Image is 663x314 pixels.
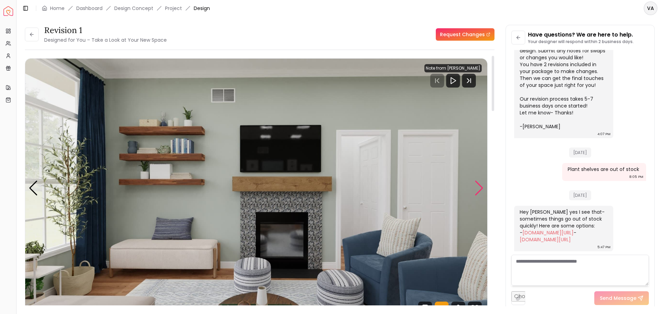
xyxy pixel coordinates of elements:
[597,131,611,138] div: 4:07 PM
[462,74,476,88] svg: Next Track
[629,173,643,180] div: 8:05 PM
[29,181,38,196] div: Previous slide
[44,25,167,36] h3: Revision 1
[42,5,210,12] nav: breadcrumb
[165,5,182,12] a: Project
[522,229,574,236] a: [DOMAIN_NAME][URL]
[520,236,571,243] a: [DOMAIN_NAME][URL]
[568,166,639,173] div: Plant shelves are out of stock
[569,148,591,158] span: [DATE]
[528,39,634,44] p: Your designer will respond within 2 business days.
[424,64,482,72] div: Note from [PERSON_NAME]
[50,5,65,12] a: Home
[194,5,210,12] span: Design
[114,5,153,12] li: Design Concept
[3,6,13,16] a: Spacejoy
[3,6,13,16] img: Spacejoy Logo
[520,209,606,243] div: Hey [PERSON_NAME] yes I see that- sometimes things go out of stock quickly! Here are some options...
[44,37,167,43] small: Designed for You – Take a Look at Your New Space
[644,2,657,14] span: VA
[597,244,611,251] div: 5:47 PM
[474,181,484,196] div: Next slide
[569,190,591,200] span: [DATE]
[449,77,457,85] svg: Play
[528,31,634,39] p: Have questions? We are here to help.
[644,1,657,15] button: VA
[76,5,103,12] a: Dashboard
[436,28,494,41] a: Request Changes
